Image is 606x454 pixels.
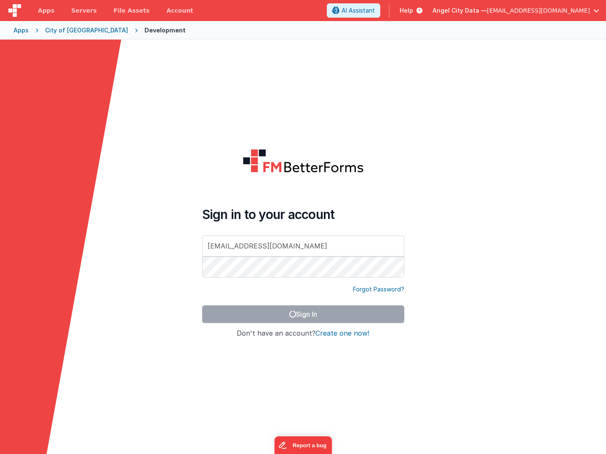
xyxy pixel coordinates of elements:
h4: Don't have an account? [202,330,404,337]
button: AI Assistant [327,3,380,18]
span: File Assets [114,6,150,15]
span: Angel City Data — [432,6,487,15]
div: City of [GEOGRAPHIC_DATA] [45,26,128,35]
span: [EMAIL_ADDRESS][DOMAIN_NAME] [487,6,590,15]
a: Forgot Password? [353,285,404,294]
button: Create one now! [315,330,369,337]
button: Angel City Data — [EMAIL_ADDRESS][DOMAIN_NAME] [432,6,599,15]
div: Development [144,26,186,35]
iframe: Marker.io feedback button [274,436,332,454]
h4: Sign in to your account [202,207,404,222]
span: Help [400,6,413,15]
input: Email Address [202,235,404,256]
button: Sign In [202,305,404,323]
div: Apps [13,26,29,35]
span: Servers [71,6,96,15]
span: AI Assistant [342,6,375,15]
span: Apps [38,6,54,15]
